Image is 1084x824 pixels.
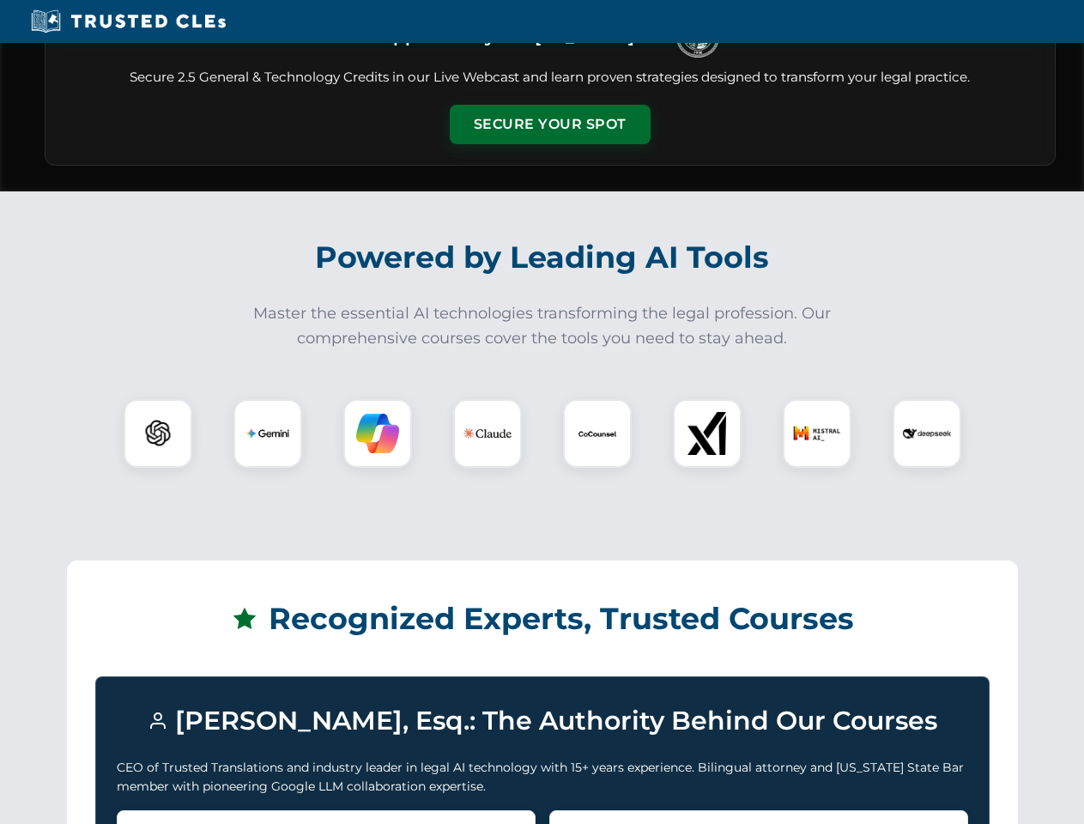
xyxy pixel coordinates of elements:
[903,409,951,457] img: DeepSeek Logo
[233,399,302,468] div: Gemini
[450,105,651,144] button: Secure Your Spot
[246,412,289,455] img: Gemini Logo
[67,227,1018,288] h2: Powered by Leading AI Tools
[343,399,412,468] div: Copilot
[793,409,841,457] img: Mistral AI Logo
[453,399,522,468] div: Claude
[124,399,192,468] div: ChatGPT
[356,412,399,455] img: Copilot Logo
[26,9,231,34] img: Trusted CLEs
[893,399,961,468] div: DeepSeek
[686,412,729,455] img: xAI Logo
[463,409,512,457] img: Claude Logo
[117,758,968,797] p: CEO of Trusted Translations and industry leader in legal AI technology with 15+ years experience....
[783,399,851,468] div: Mistral AI
[242,301,843,351] p: Master the essential AI technologies transforming the legal profession. Our comprehensive courses...
[95,589,990,649] h2: Recognized Experts, Trusted Courses
[133,409,183,458] img: ChatGPT Logo
[66,68,1034,88] p: Secure 2.5 General & Technology Credits in our Live Webcast and learn proven strategies designed ...
[117,698,968,744] h3: [PERSON_NAME], Esq.: The Authority Behind Our Courses
[563,399,632,468] div: CoCounsel
[576,412,619,455] img: CoCounsel Logo
[673,399,742,468] div: xAI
